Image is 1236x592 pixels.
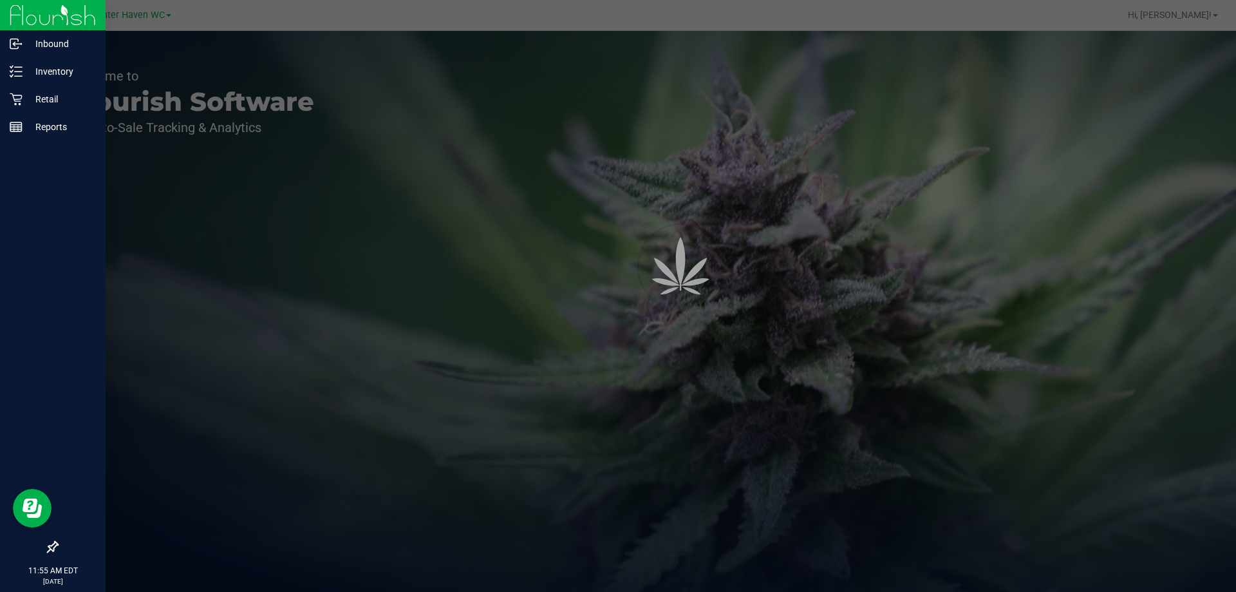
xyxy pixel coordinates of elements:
[6,577,100,586] p: [DATE]
[10,120,23,133] inline-svg: Reports
[13,489,51,528] iframe: Resource center
[23,64,100,79] p: Inventory
[10,37,23,50] inline-svg: Inbound
[10,93,23,106] inline-svg: Retail
[23,119,100,135] p: Reports
[6,565,100,577] p: 11:55 AM EDT
[23,91,100,107] p: Retail
[10,65,23,78] inline-svg: Inventory
[23,36,100,52] p: Inbound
